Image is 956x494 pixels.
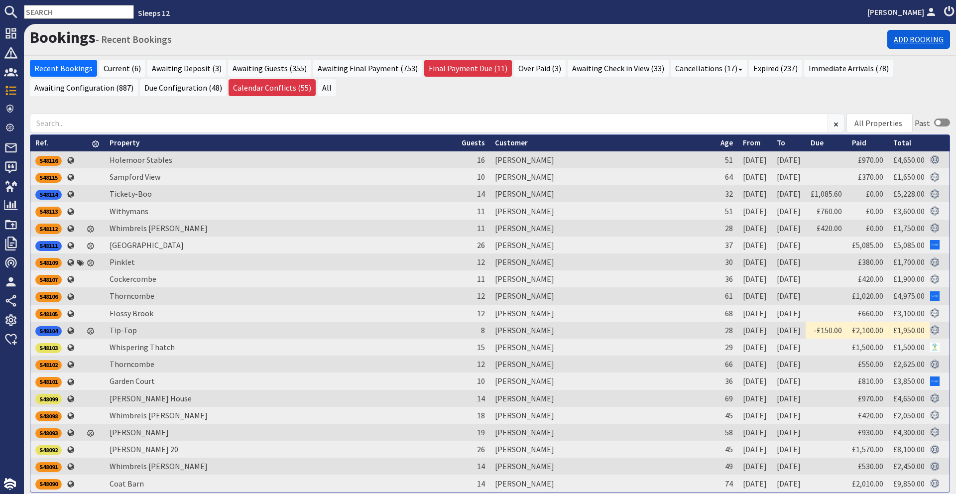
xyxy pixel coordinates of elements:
td: [PERSON_NAME] [490,168,716,185]
a: £380.00 [858,257,883,267]
td: [PERSON_NAME] [490,339,716,356]
a: £4,975.00 [893,291,925,301]
span: 14 [477,461,485,471]
a: £420.00 [817,223,842,233]
a: Paid [852,138,866,147]
td: [DATE] [738,168,772,185]
a: £0.00 [866,223,883,233]
a: Ref. [35,138,48,147]
a: [PERSON_NAME] [110,427,169,437]
a: Total [893,138,911,147]
a: Guests [462,138,485,147]
td: [DATE] [772,168,806,185]
td: [DATE] [772,270,806,287]
a: £420.00 [858,410,883,420]
a: £4,650.00 [893,393,925,403]
img: Referer: Sleeps 12 [930,410,940,420]
a: £550.00 [858,359,883,369]
div: S48103 [35,343,62,353]
a: £530.00 [858,461,883,471]
td: 58 [716,424,738,441]
td: 45 [716,441,738,458]
td: [DATE] [772,441,806,458]
img: Referer: Sleeps 12 [930,257,940,267]
a: £3,600.00 [893,206,925,216]
a: From [743,138,760,147]
td: [DATE] [772,305,806,322]
a: Pinklet [110,257,135,267]
td: [DATE] [738,253,772,270]
td: [DATE] [772,356,806,372]
td: 64 [716,168,738,185]
td: [DATE] [772,475,806,492]
td: [PERSON_NAME] [490,475,716,492]
td: [DATE] [738,390,772,407]
a: Over Paid (3) [514,60,566,77]
div: S48099 [35,394,62,404]
div: S48112 [35,224,62,234]
a: £970.00 [858,393,883,403]
td: 69 [716,390,738,407]
th: Due [806,135,847,151]
td: [DATE] [738,270,772,287]
a: S48105 [35,308,62,318]
img: Referer: Google [930,291,940,301]
a: S48104 [35,325,62,335]
td: [PERSON_NAME] [490,372,716,389]
div: S48109 [35,258,62,268]
td: [DATE] [738,458,772,475]
a: Calendar Conflicts (55) [229,79,316,96]
a: Awaiting Final Payment (753) [313,60,422,77]
span: 26 [477,240,485,250]
a: Awaiting Guests (355) [228,60,311,77]
div: S48113 [35,207,62,217]
a: [PERSON_NAME] 20 [110,444,178,454]
span: 11 [477,206,485,216]
a: S48107 [35,274,62,284]
a: £1,500.00 [893,342,925,352]
div: S48106 [35,292,62,302]
td: [DATE] [772,237,806,253]
a: S48106 [35,291,62,301]
a: £8,100.00 [893,444,925,454]
a: Bookings [30,27,96,47]
a: Whimbrels [PERSON_NAME] [110,410,208,420]
a: Garden Court [110,376,155,386]
a: S48116 [35,155,62,165]
td: [DATE] [772,339,806,356]
a: S48109 [35,257,62,267]
td: [DATE] [772,424,806,441]
img: Referer: Sleeps 12 [930,189,940,199]
td: [DATE] [772,202,806,219]
a: Sleeps 12 [138,8,170,18]
td: [PERSON_NAME] [490,287,716,304]
img: Referer: Sleeps 12 [930,155,940,164]
a: S48102 [35,359,62,369]
a: £9,850.00 [893,479,925,489]
td: [DATE] [772,287,806,304]
td: [DATE] [738,202,772,219]
span: 14 [477,189,485,199]
a: Whimbrels [PERSON_NAME] [110,223,208,233]
a: Current (6) [99,60,145,77]
a: Recent Bookings [30,60,97,77]
span: 14 [477,479,485,489]
a: £1,500.00 [852,342,883,352]
a: £660.00 [858,308,883,318]
div: S48102 [35,360,62,370]
img: Referer: Sleeps 12 [930,206,940,216]
a: Cockercombe [110,274,156,284]
td: [PERSON_NAME] [490,322,716,339]
a: £2,625.00 [893,359,925,369]
td: [DATE] [738,151,772,168]
img: Referer: Sleeps 12 [930,172,940,182]
a: S48098 [35,410,62,420]
img: Referer: Sleeps 12 [930,462,940,471]
td: [PERSON_NAME] [490,185,716,202]
td: [PERSON_NAME] [490,270,716,287]
a: £1,020.00 [852,291,883,301]
td: [PERSON_NAME] [490,151,716,168]
a: [GEOGRAPHIC_DATA] [110,240,184,250]
a: Withymans [110,206,148,216]
a: S48092 [35,444,62,454]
